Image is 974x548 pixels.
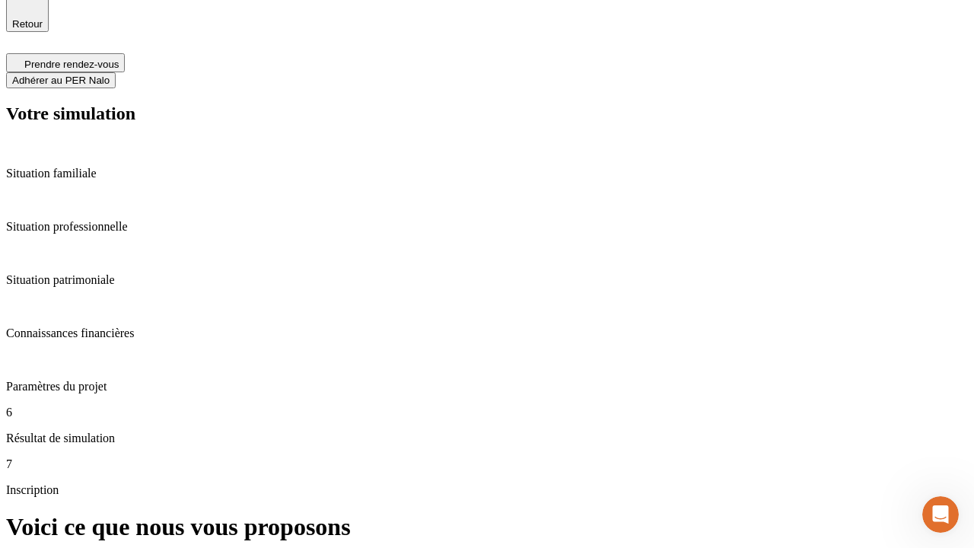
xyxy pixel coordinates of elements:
span: Retour [12,18,43,30]
span: Adhérer au PER Nalo [12,75,110,86]
p: Paramètres du projet [6,380,968,393]
h2: Votre simulation [6,104,968,124]
p: Situation familiale [6,167,968,180]
p: Situation patrimoniale [6,273,968,287]
p: Situation professionnelle [6,220,968,234]
p: Connaissances financières [6,327,968,340]
p: 6 [6,406,968,419]
p: 7 [6,457,968,471]
p: Inscription [6,483,968,497]
iframe: Intercom live chat [922,496,959,533]
p: Résultat de simulation [6,432,968,445]
button: Adhérer au PER Nalo [6,72,116,88]
h1: Voici ce que nous vous proposons [6,513,968,541]
button: Prendre rendez-vous [6,53,125,72]
span: Prendre rendez-vous [24,59,119,70]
